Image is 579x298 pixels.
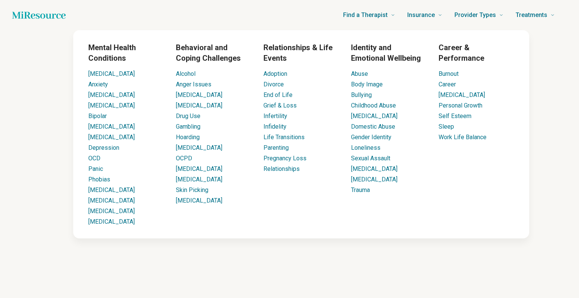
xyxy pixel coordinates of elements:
[263,144,289,151] a: Parenting
[263,42,339,63] h3: Relationships & Life Events
[88,207,135,215] a: [MEDICAL_DATA]
[28,30,574,238] div: Find a Therapist
[88,134,135,141] a: [MEDICAL_DATA]
[176,91,222,98] a: [MEDICAL_DATA]
[263,102,297,109] a: Grief & Loss
[88,197,135,204] a: [MEDICAL_DATA]
[12,8,66,23] a: Home page
[176,42,251,63] h3: Behavioral and Coping Challenges
[88,70,135,77] a: [MEDICAL_DATA]
[88,81,108,88] a: Anxiety
[88,165,103,172] a: Panic
[88,176,110,183] a: Phobias
[351,42,427,63] h3: Identity and Emotional Wellbeing
[516,10,547,20] span: Treatments
[263,123,286,130] a: Infidelity
[176,81,211,88] a: Anger Issues
[439,81,456,88] a: Career
[88,42,164,63] h3: Mental Health Conditions
[176,176,222,183] a: [MEDICAL_DATA]
[439,91,485,98] a: [MEDICAL_DATA]
[263,134,305,141] a: Life Transitions
[351,144,380,151] a: Loneliness
[351,91,372,98] a: Bullying
[263,155,306,162] a: Pregnancy Loss
[176,155,192,162] a: OCPD
[351,112,397,120] a: [MEDICAL_DATA]
[263,165,300,172] a: Relationships
[88,218,135,225] a: [MEDICAL_DATA]
[351,81,383,88] a: Body Image
[439,112,471,120] a: Self Esteem
[176,165,222,172] a: [MEDICAL_DATA]
[88,112,107,120] a: Bipolar
[439,134,487,141] a: Work Life Balance
[176,186,208,194] a: Skin Picking
[88,123,135,130] a: [MEDICAL_DATA]
[176,70,196,77] a: Alcohol
[439,102,482,109] a: Personal Growth
[176,102,222,109] a: [MEDICAL_DATA]
[343,10,388,20] span: Find a Therapist
[88,155,100,162] a: OCD
[176,112,200,120] a: Drug Use
[454,10,496,20] span: Provider Types
[88,144,119,151] a: Depression
[88,186,135,194] a: [MEDICAL_DATA]
[407,10,435,20] span: Insurance
[263,112,287,120] a: Infertility
[88,102,135,109] a: [MEDICAL_DATA]
[176,197,222,204] a: [MEDICAL_DATA]
[263,70,287,77] a: Adoption
[439,123,454,130] a: Sleep
[176,134,200,141] a: Hoarding
[439,70,459,77] a: Burnout
[351,165,397,172] a: [MEDICAL_DATA]
[263,91,293,98] a: End of Life
[351,134,391,141] a: Gender Identity
[351,186,370,194] a: Trauma
[88,91,135,98] a: [MEDICAL_DATA]
[263,81,284,88] a: Divorce
[176,144,222,151] a: [MEDICAL_DATA]
[351,155,390,162] a: Sexual Assault
[351,176,397,183] a: [MEDICAL_DATA]
[351,70,368,77] a: Abuse
[176,123,200,130] a: Gambling
[351,102,396,109] a: Childhood Abuse
[351,123,395,130] a: Domestic Abuse
[439,42,514,63] h3: Career & Performance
